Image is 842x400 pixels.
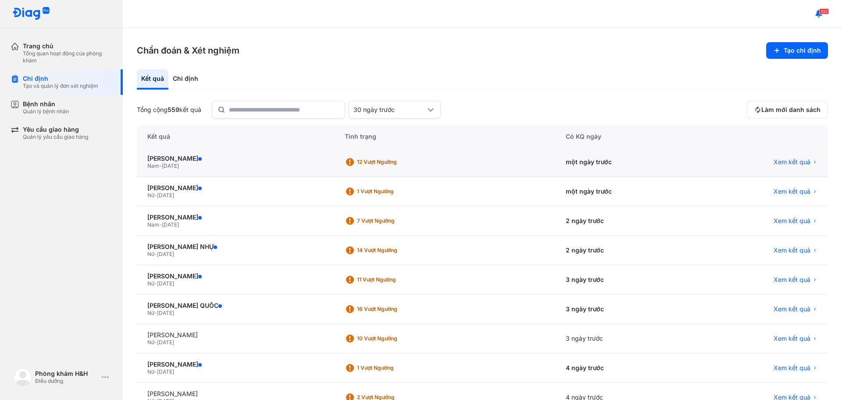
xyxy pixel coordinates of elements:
div: một ngày trước [555,177,694,206]
button: Tạo chỉ định [766,42,828,59]
button: Làm mới danh sách [747,101,828,119]
div: 1 Vượt ngưỡng [357,364,427,371]
div: Chỉ định [23,75,98,83]
div: [PERSON_NAME] [147,390,324,398]
div: 7 Vượt ngưỡng [357,217,427,224]
div: [PERSON_NAME] [147,360,324,368]
span: 559 [168,106,179,113]
span: Nữ [147,368,154,375]
div: Điều dưỡng [35,378,98,385]
div: 30 ngày trước [353,106,425,114]
span: [DATE] [157,339,174,346]
span: [DATE] [157,310,174,316]
span: Xem kết quả [774,305,810,313]
span: Xem kết quả [774,187,810,195]
span: [DATE] [157,368,174,375]
div: 3 ngày trước [555,265,694,295]
div: 16 Vượt ngưỡng [357,306,427,313]
div: Kết quả [137,126,334,148]
span: Nam [147,221,159,228]
div: 10 Vượt ngưỡng [357,335,427,342]
span: Nữ [147,192,154,198]
div: Bệnh nhân [23,100,69,108]
span: - [159,162,162,169]
span: Xem kết quả [774,335,810,342]
div: 2 ngày trước [555,206,694,236]
div: Quản lý bệnh nhân [23,108,69,115]
span: - [154,368,157,375]
div: [PERSON_NAME] QUỐC [147,302,324,310]
span: [DATE] [162,162,179,169]
div: [PERSON_NAME] [147,331,324,339]
div: 11 Vượt ngưỡng [357,276,427,283]
span: Xem kết quả [774,217,810,225]
div: 1 Vượt ngưỡng [357,188,427,195]
div: 3 ngày trước [555,295,694,324]
span: [DATE] [157,280,174,287]
span: - [154,310,157,316]
div: Yêu cầu giao hàng [23,126,88,133]
span: Xem kết quả [774,364,810,372]
span: - [154,339,157,346]
span: Xem kết quả [774,246,810,254]
span: [DATE] [162,221,179,228]
div: 12 Vượt ngưỡng [357,159,427,166]
div: 14 Vượt ngưỡng [357,247,427,254]
div: 4 ngày trước [555,353,694,383]
img: logo [12,7,50,21]
div: Tình trạng [334,126,555,148]
div: Tổng cộng kết quả [137,106,201,114]
span: Nam [147,162,159,169]
span: [DATE] [157,192,174,198]
div: [PERSON_NAME] [147,184,324,192]
span: Nữ [147,310,154,316]
div: Có KQ ngày [555,126,694,148]
span: Xem kết quả [774,158,810,166]
span: Xem kết quả [774,276,810,284]
div: [PERSON_NAME] [147,213,324,221]
div: Tổng quan hoạt động của phòng khám [23,50,112,64]
span: Nữ [147,280,154,287]
div: Tạo và quản lý đơn xét nghiệm [23,83,98,90]
div: 2 ngày trước [555,236,694,265]
div: Kết quả [137,69,168,90]
span: 103 [819,8,829,14]
span: - [154,192,157,198]
span: Nữ [147,251,154,257]
h3: Chẩn đoán & Xét nghiệm [137,44,239,57]
img: logo [14,368,32,386]
span: - [159,221,162,228]
span: [DATE] [157,251,174,257]
div: Trang chủ [23,42,112,50]
div: một ngày trước [555,148,694,177]
div: Phòng khám H&H [35,370,98,378]
div: Quản lý yêu cầu giao hàng [23,133,88,141]
span: - [154,251,157,257]
div: [PERSON_NAME] [147,155,324,162]
div: [PERSON_NAME] NHỰ [147,243,324,251]
div: Chỉ định [168,69,203,90]
div: [PERSON_NAME] [147,272,324,280]
span: - [154,280,157,287]
span: Làm mới danh sách [761,106,821,114]
span: Nữ [147,339,154,346]
div: 3 ngày trước [555,324,694,353]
